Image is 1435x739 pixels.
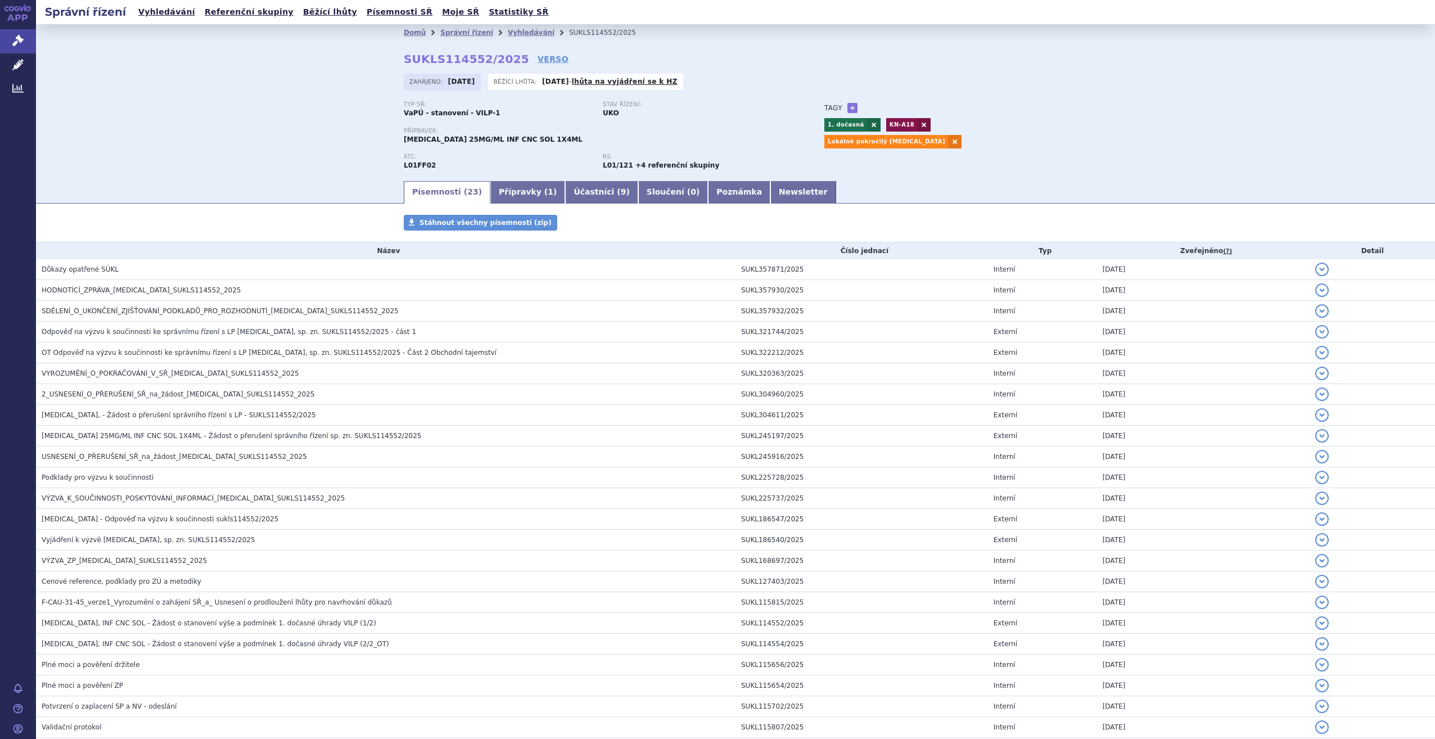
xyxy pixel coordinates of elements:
a: Písemnosti SŘ [363,4,436,20]
span: Důkazy opatřené SÚKL [42,265,119,273]
span: Běžící lhůta: [494,77,539,86]
p: ATC: [404,154,592,160]
td: [DATE] [1097,259,1310,280]
span: Odpověď na výzvu k součinnosti ke správnímu řízení s LP Keytruda, sp. zn. SUKLS114552/2025 - část 1 [42,328,416,336]
td: [DATE] [1097,405,1310,426]
a: Účastníci (9) [565,181,638,204]
span: 9 [621,187,626,196]
td: SUKL114554/2025 [735,634,988,655]
span: Externí [994,328,1017,336]
span: Interní [994,307,1016,315]
td: [DATE] [1097,613,1310,634]
span: OT Odpověď na výzvu k součinnosti ke správnímu řízení s LP Keytruda, sp. zn. SUKLS114552/2025 - Č... [42,349,497,357]
span: USNESENÍ_O_PŘERUŠENÍ_SŘ_na_žádost_KEYTRUDA_SUKLS114552_2025 [42,453,307,461]
td: [DATE] [1097,634,1310,655]
td: [DATE] [1097,530,1310,551]
a: Domů [404,29,426,37]
th: Název [36,242,735,259]
span: SDĚLENÍ_O_UKONČENÍ_ZJIŠŤOVÁNÍ_PODKLADŮ_PRO_ROZHODNUTÍ_KEYTRUDA_SUKLS114552_2025 [42,307,399,315]
td: [DATE] [1097,447,1310,467]
span: F-CAU-31-45_verze1_Vyrozumění o zahájení SŘ_a_ Usnesení o prodloužení lhůty pro navrhování důkazů [42,598,392,606]
a: KN-A18 [886,118,917,132]
td: SUKL321744/2025 [735,322,988,343]
td: SUKL357871/2025 [735,259,988,280]
a: Moje SŘ [439,4,482,20]
td: [DATE] [1097,696,1310,717]
td: [DATE] [1097,384,1310,405]
a: Písemnosti (23) [404,181,490,204]
span: Interní [994,578,1016,585]
span: Externí [994,640,1017,648]
td: SUKL225728/2025 [735,467,988,488]
td: SUKL320363/2025 [735,363,988,384]
button: detail [1315,575,1329,588]
strong: [DATE] [542,78,569,85]
a: Statistiky SŘ [485,4,552,20]
th: Detail [1310,242,1435,259]
a: Běžící lhůty [300,4,360,20]
td: SUKL186547/2025 [735,509,988,530]
span: [MEDICAL_DATA] 25MG/ML INF CNC SOL 1X4ML [404,136,583,143]
td: SUKL357932/2025 [735,301,988,322]
span: Plné moci a pověření ZP [42,682,123,690]
button: detail [1315,679,1329,692]
button: detail [1315,304,1329,318]
button: detail [1315,450,1329,463]
td: [DATE] [1097,343,1310,363]
button: detail [1315,658,1329,672]
td: [DATE] [1097,363,1310,384]
strong: [DATE] [448,78,475,85]
td: [DATE] [1097,467,1310,488]
td: [DATE] [1097,301,1310,322]
a: Vyhledávání [135,4,198,20]
button: detail [1315,700,1329,713]
button: detail [1315,346,1329,359]
p: Typ SŘ: [404,101,592,108]
td: [DATE] [1097,551,1310,571]
h3: Tagy [824,101,842,115]
p: RS: [603,154,791,160]
td: [DATE] [1097,426,1310,447]
span: Potvrzení o zaplacení SP a NV - odeslání [42,702,177,710]
span: VYROZUMĚNÍ_O_POKRAČOVÁNÍ_V_SŘ_KEYTRUDA_SUKLS114552_2025 [42,370,299,377]
th: Číslo jednací [735,242,988,259]
button: detail [1315,596,1329,609]
td: [DATE] [1097,322,1310,343]
span: Interní [994,682,1016,690]
strong: SUKLS114552/2025 [404,52,529,66]
td: [DATE] [1097,280,1310,301]
button: detail [1315,367,1329,380]
button: detail [1315,720,1329,734]
span: 0 [691,187,696,196]
button: detail [1315,408,1329,422]
td: [DATE] [1097,655,1310,675]
span: Interní [994,390,1016,398]
td: [DATE] [1097,592,1310,613]
td: SUKL115702/2025 [735,696,988,717]
td: SUKL186540/2025 [735,530,988,551]
button: detail [1315,492,1329,505]
span: Zahájeno: [409,77,445,86]
span: Interní [994,723,1016,731]
span: Interní [994,265,1016,273]
a: Poznámka [708,181,770,204]
span: Externí [994,411,1017,419]
a: + [847,103,858,113]
td: [DATE] [1097,509,1310,530]
a: Přípravky (1) [490,181,565,204]
td: SUKL322212/2025 [735,343,988,363]
a: Správní řízení [440,29,493,37]
span: Interní [994,661,1016,669]
button: detail [1315,533,1329,547]
button: detail [1315,616,1329,630]
span: Interní [994,286,1016,294]
th: Zveřejněno [1097,242,1310,259]
span: Interní [994,557,1016,565]
button: detail [1315,637,1329,651]
td: SUKL245916/2025 [735,447,988,467]
td: SUKL225737/2025 [735,488,988,509]
span: Interní [994,474,1016,481]
strong: UKO [603,109,619,117]
td: [DATE] [1097,571,1310,592]
span: Externí [994,349,1017,357]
